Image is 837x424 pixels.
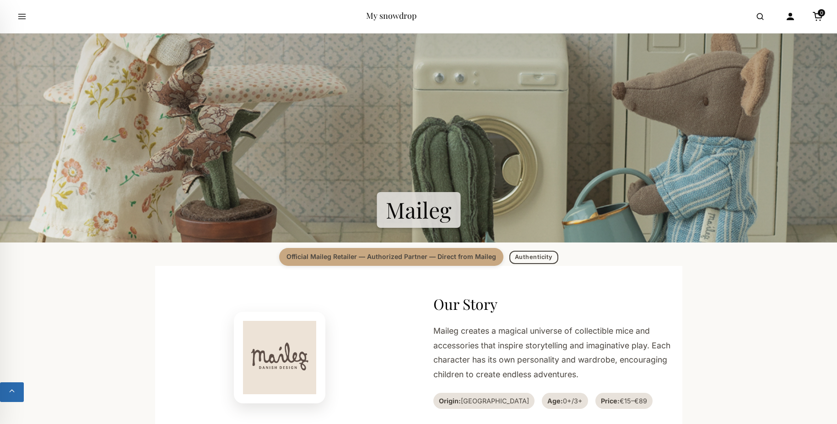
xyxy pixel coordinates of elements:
span: [GEOGRAPHIC_DATA] [433,393,535,409]
span: 0 [818,9,825,17]
img: Maileg logo [243,321,316,394]
a: Authenticity [509,251,558,264]
strong: Origin: [439,397,461,405]
a: Cart [808,6,828,27]
button: Open search [747,4,773,29]
strong: Price: [601,397,620,405]
p: Maileg creates a magical universe of collectible mice and accessories that inspire storytelling a... [433,324,682,382]
strong: Age: [547,397,563,405]
span: €15–€89 [595,393,653,409]
span: 0+/3+ [542,393,588,409]
a: Account [780,6,800,27]
span: Official Maileg Retailer — Authorized Partner — Direct from Maileg [279,248,503,265]
a: My snowdrop [366,10,416,21]
div: Brand authenticity and status [155,248,682,265]
button: Open menu [9,4,35,29]
h2: Our Story [433,295,682,313]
